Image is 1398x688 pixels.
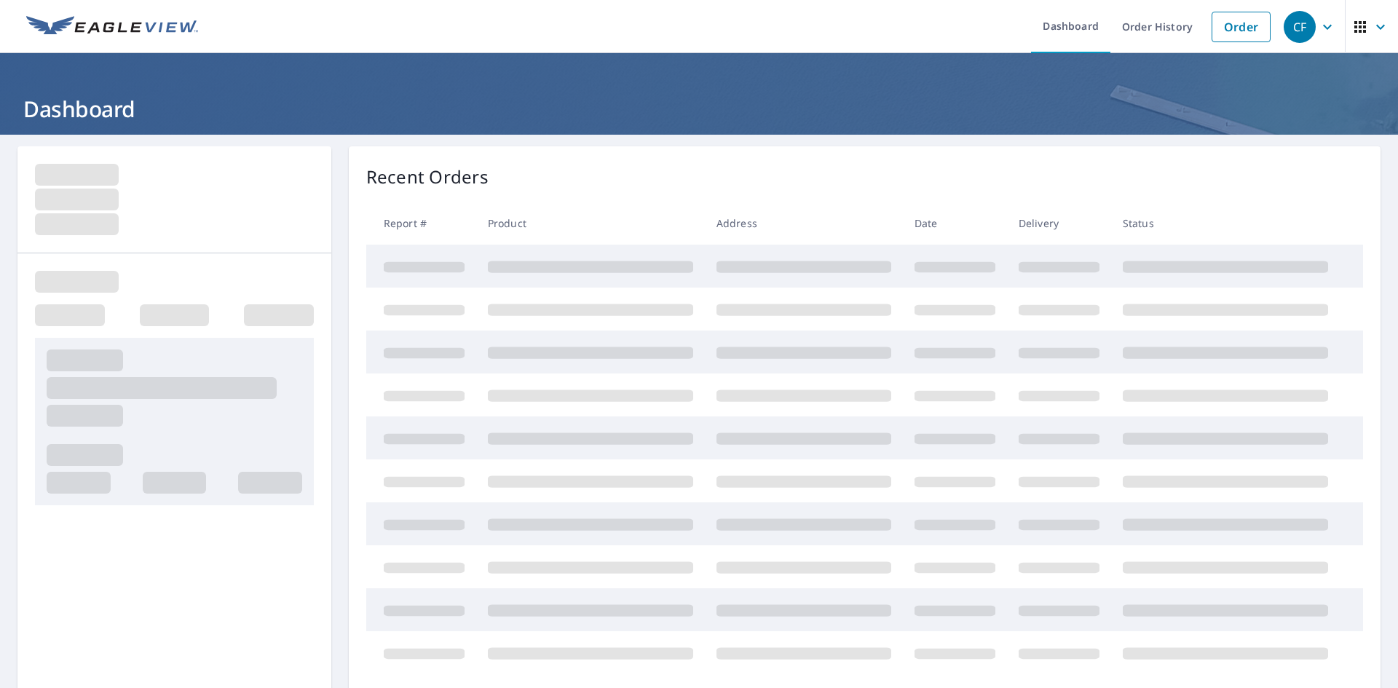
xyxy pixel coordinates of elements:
th: Date [903,202,1007,245]
h1: Dashboard [17,94,1381,124]
th: Report # [366,202,476,245]
div: CF [1284,11,1316,43]
th: Delivery [1007,202,1111,245]
img: EV Logo [26,16,198,38]
th: Product [476,202,705,245]
p: Recent Orders [366,164,489,190]
th: Address [705,202,903,245]
th: Status [1111,202,1340,245]
a: Order [1212,12,1271,42]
